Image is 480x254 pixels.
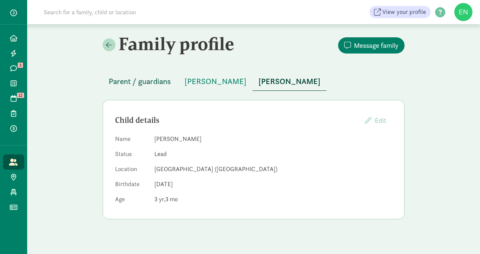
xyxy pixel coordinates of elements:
[359,112,392,129] button: Edit
[185,75,246,87] span: [PERSON_NAME]
[154,195,165,203] span: 3
[442,218,480,254] iframe: Chat Widget
[252,72,326,91] button: [PERSON_NAME]
[103,72,177,90] button: Parent / guardians
[154,150,392,159] dd: Lead
[115,114,359,126] div: Child details
[115,180,148,192] dt: Birthdate
[3,91,24,106] a: 12
[178,72,252,90] button: [PERSON_NAME]
[154,180,173,188] span: [DATE]
[109,75,171,87] span: Parent / guardians
[115,135,148,147] dt: Name
[375,116,386,125] span: Edit
[338,37,405,54] button: Message family
[258,75,320,87] span: [PERSON_NAME]
[17,93,24,98] span: 12
[382,8,426,17] span: View your profile
[354,40,398,50] span: Message family
[103,33,252,54] h2: Family profile
[154,165,392,174] dd: [GEOGRAPHIC_DATA] ([GEOGRAPHIC_DATA])
[18,63,23,68] span: 3
[178,77,252,86] a: [PERSON_NAME]
[115,165,148,177] dt: Location
[3,61,24,76] a: 3
[252,77,326,86] a: [PERSON_NAME]
[154,135,392,144] dd: [PERSON_NAME]
[369,6,431,18] a: View your profile
[165,195,178,203] span: 3
[115,195,148,207] dt: Age
[103,77,177,86] a: Parent / guardians
[39,5,251,20] input: Search for a family, child or location
[115,150,148,162] dt: Status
